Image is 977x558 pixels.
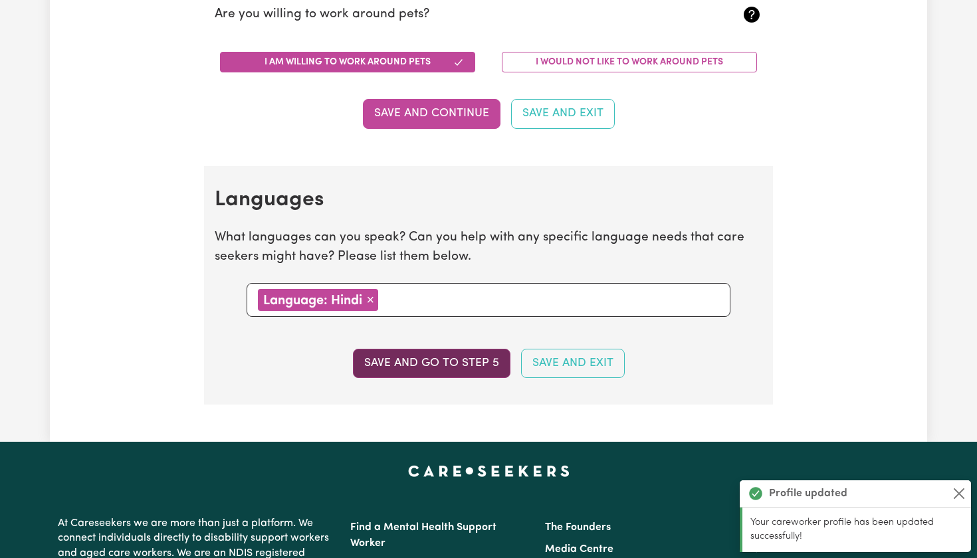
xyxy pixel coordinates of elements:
a: Careseekers home page [408,466,570,476]
h2: Languages [215,187,762,213]
a: The Founders [545,522,611,533]
a: Media Centre [545,544,613,555]
p: Are you willing to work around pets? [215,5,671,25]
button: I am willing to work around pets [220,52,475,72]
span: × [366,292,374,307]
button: I would not like to work around pets [502,52,757,72]
p: Your careworker profile has been updated successfully! [750,515,963,544]
p: What languages can you speak? Can you help with any specific language needs that care seekers mig... [215,229,762,267]
div: Language: Hindi [258,289,378,311]
strong: Profile updated [769,486,847,502]
button: Close [951,486,967,502]
button: Save and Continue [363,99,500,128]
button: Save and Exit [511,99,615,128]
button: Remove [362,289,378,310]
button: Save and Exit [521,349,625,378]
a: Find a Mental Health Support Worker [350,522,496,549]
button: Save and go to step 5 [353,349,510,378]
